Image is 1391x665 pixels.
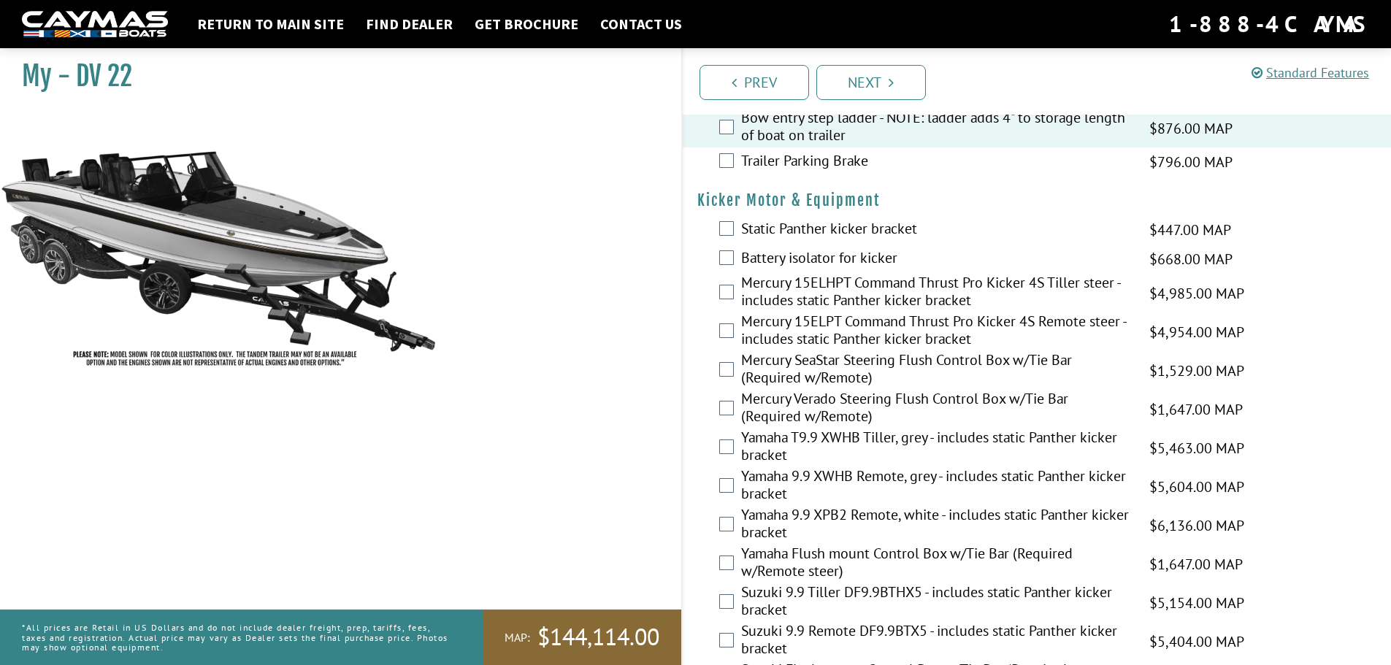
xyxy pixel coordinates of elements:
a: Prev [700,65,809,100]
a: Contact Us [593,15,689,34]
label: Yamaha T9.9 XWHB Tiller, grey - includes static Panther kicker bracket [741,428,1131,467]
span: $1,529.00 MAP [1149,360,1244,382]
label: Trailer Parking Brake [741,152,1131,173]
h1: My - DV 22 [22,60,645,93]
span: $5,463.00 MAP [1149,437,1244,459]
label: Mercury SeaStar Steering Flush Control Box w/Tie Bar (Required w/Remote) [741,351,1131,390]
span: $5,404.00 MAP [1149,631,1244,653]
label: Mercury 15ELPT Command Thrust Pro Kicker 4S Remote steer - includes static Panther kicker bracket [741,312,1131,351]
span: $4,954.00 MAP [1149,321,1244,343]
a: Next [816,65,926,100]
span: $5,604.00 MAP [1149,476,1244,498]
label: Battery isolator for kicker [741,249,1131,270]
div: 1-888-4CAYMAS [1169,8,1369,40]
label: Static Panther kicker bracket [741,220,1131,241]
label: Yamaha 9.9 XPB2 Remote, white - includes static Panther kicker bracket [741,506,1131,545]
span: $4,985.00 MAP [1149,282,1244,304]
label: Suzuki 9.9 Remote DF9.9BTX5 - includes static Panther kicker bracket [741,622,1131,661]
label: Yamaha 9.9 XWHB Remote, grey - includes static Panther kicker bracket [741,467,1131,506]
label: Suzuki 9.9 Tiller DF9.9BTHX5 - includes static Panther kicker bracket [741,583,1131,622]
span: $1,647.00 MAP [1149,399,1243,420]
span: $1,647.00 MAP [1149,553,1243,575]
span: $668.00 MAP [1149,248,1233,270]
span: MAP: [505,630,530,645]
span: $447.00 MAP [1149,219,1231,241]
span: $796.00 MAP [1149,151,1233,173]
h4: Kicker Motor & Equipment [697,191,1377,210]
p: *All prices are Retail in US Dollars and do not include dealer freight, prep, tariffs, fees, taxe... [22,615,450,659]
a: Standard Features [1252,64,1369,81]
a: Return to main site [190,15,351,34]
label: Bow entry step ladder - NOTE: ladder adds 4" to storage length of boat on trailer [741,109,1131,147]
label: Yamaha Flush mount Control Box w/Tie Bar (Required w/Remote steer) [741,545,1131,583]
img: white-logo-c9c8dbefe5ff5ceceb0f0178aa75bf4bb51f6bca0971e226c86eb53dfe498488.png [22,11,168,38]
a: Get Brochure [467,15,586,34]
label: Mercury 15ELHPT Command Thrust Pro Kicker 4S Tiller steer - includes static Panther kicker bracket [741,274,1131,312]
a: Find Dealer [359,15,460,34]
span: $876.00 MAP [1149,118,1233,139]
span: $6,136.00 MAP [1149,515,1244,537]
a: MAP:$144,114.00 [483,610,681,665]
span: $5,154.00 MAP [1149,592,1244,614]
span: $144,114.00 [537,622,659,653]
label: Mercury Verado Steering Flush Control Box w/Tie Bar (Required w/Remote) [741,390,1131,428]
